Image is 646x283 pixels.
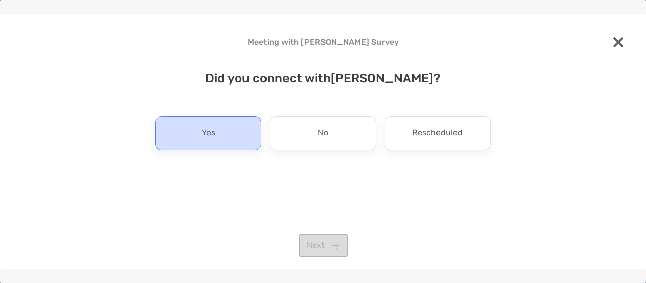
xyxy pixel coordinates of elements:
p: Yes [202,125,215,141]
h4: Did you connect with [PERSON_NAME] ? [16,71,630,85]
p: Rescheduled [412,125,463,141]
img: close modal [613,37,623,47]
h4: Meeting with [PERSON_NAME] Survey [16,37,630,47]
p: No [318,125,328,141]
